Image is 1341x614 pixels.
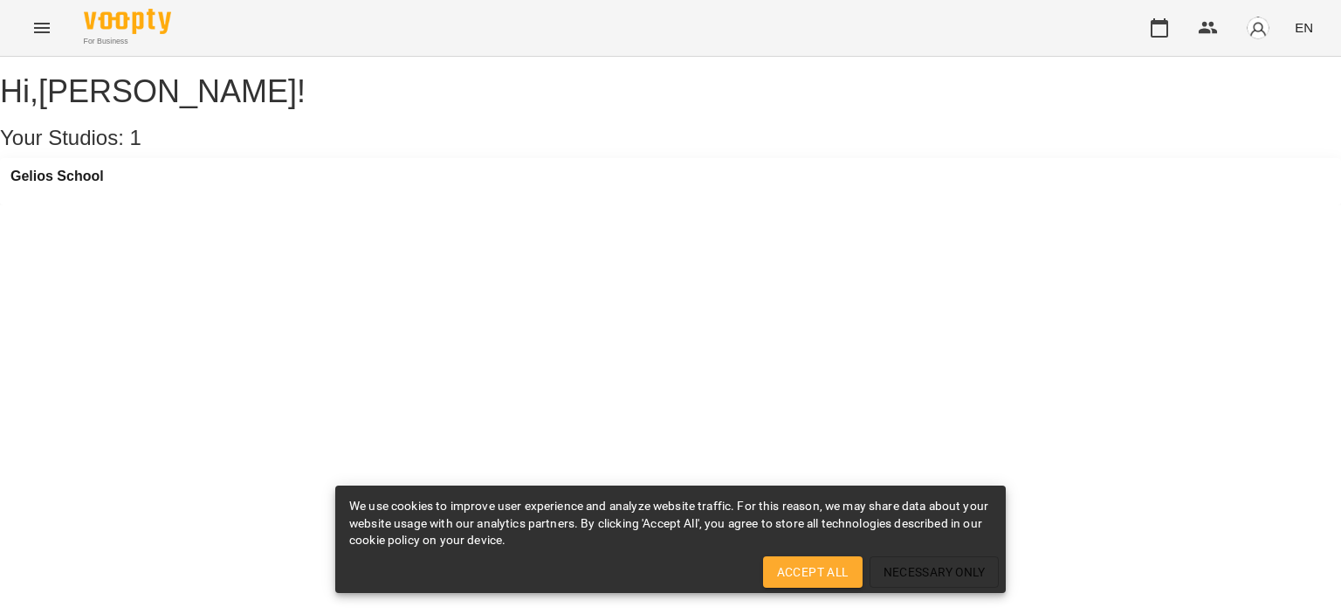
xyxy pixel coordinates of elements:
span: 1 [130,126,141,149]
img: avatar_s.png [1246,16,1270,40]
img: Voopty Logo [84,9,171,34]
span: For Business [84,36,171,47]
button: EN [1288,11,1320,44]
a: Gelios School [10,169,104,184]
span: EN [1295,18,1313,37]
button: Menu [21,7,63,49]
